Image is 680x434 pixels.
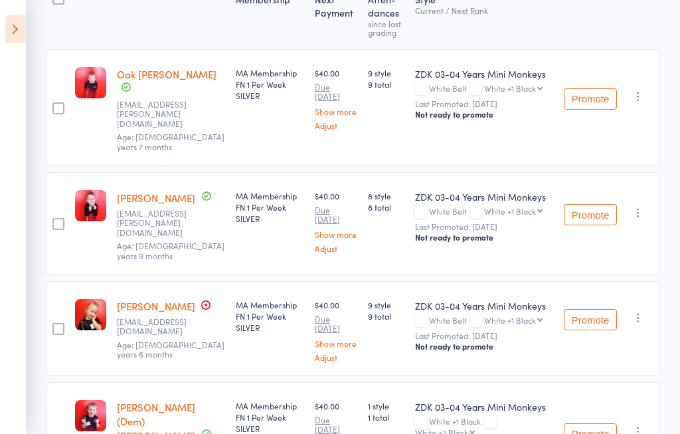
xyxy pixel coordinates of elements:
[117,191,195,205] a: [PERSON_NAME]
[564,88,617,110] button: Promote
[315,299,357,362] div: $40.00
[75,190,106,221] img: image1749259298.png
[315,353,357,362] a: Adjust
[415,190,553,203] div: ZDK 03-04 Years Mini Monkeys
[415,400,553,413] div: ZDK 03-04 Years Mini Monkeys
[415,67,553,80] div: ZDK 03-04 Years Mini Monkeys
[236,67,304,101] div: MA Membership FN 1 Per Week SILVER
[415,109,553,120] div: Not ready to promote
[117,339,224,360] span: Age: [DEMOGRAPHIC_DATA] years 6 months
[75,299,106,330] img: image1746840259.png
[315,339,357,348] a: Show more
[117,240,224,261] span: Age: [DEMOGRAPHIC_DATA] years 9 months
[415,207,553,218] div: White Belt
[415,341,553,352] div: Not ready to promote
[117,131,224,152] span: Age: [DEMOGRAPHIC_DATA] years 7 months
[368,201,404,213] span: 8 total
[117,299,195,313] a: [PERSON_NAME]
[484,207,536,215] div: White +1 Black
[415,222,553,231] small: Last Promoted: [DATE]
[75,400,106,431] img: image1746234234.png
[484,84,536,92] div: White +1 Black
[368,78,404,90] span: 9 total
[415,331,553,340] small: Last Promoted: [DATE]
[315,230,357,239] a: Show more
[315,190,357,253] div: $40.00
[315,314,357,334] small: Due [DATE]
[564,309,617,330] button: Promote
[368,299,404,310] span: 9 style
[315,244,357,253] a: Adjust
[315,107,357,116] a: Show more
[368,310,404,322] span: 9 total
[75,67,106,98] img: image1749259114.png
[368,67,404,78] span: 9 style
[236,190,304,224] div: MA Membership FN 1 Per Week SILVER
[117,67,216,81] a: Oak [PERSON_NAME]
[415,6,553,15] div: Current / Next Rank
[315,67,357,130] div: $40.00
[368,400,404,411] span: 1 style
[415,84,553,95] div: White Belt
[415,316,553,327] div: White Belt
[564,204,617,225] button: Promote
[236,299,304,333] div: MA Membership FN 1 Per Week SILVER
[315,121,357,130] a: Adjust
[315,82,357,102] small: Due [DATE]
[484,316,536,324] div: White +1 Black
[368,411,404,423] span: 1 total
[415,99,553,108] small: Last Promoted: [DATE]
[415,232,553,243] div: Not ready to promote
[236,400,304,434] div: MA Membership FN 1 Per Week SILVER
[117,317,203,336] small: perkinslockie@gmail.com
[117,100,203,128] small: liv.miller@live.com.au
[368,190,404,201] span: 8 style
[368,19,404,37] div: since last grading
[315,205,357,225] small: Due [DATE]
[415,299,553,312] div: ZDK 03-04 Years Mini Monkeys
[117,209,203,237] small: liv.miller@live.com.au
